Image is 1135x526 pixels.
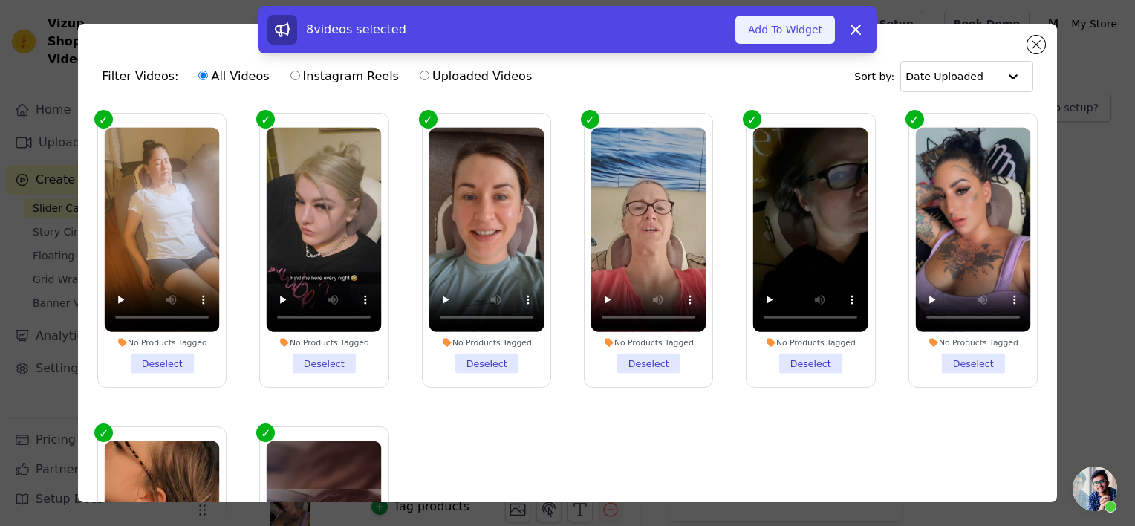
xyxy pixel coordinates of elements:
div: No Products Tagged [429,337,544,348]
div: Filter Videos: [102,59,540,94]
a: Open chat [1073,467,1117,511]
div: No Products Tagged [753,337,868,348]
label: All Videos [198,67,270,86]
label: Instagram Reels [290,67,400,86]
div: No Products Tagged [591,337,706,348]
div: No Products Tagged [915,337,1030,348]
div: No Products Tagged [105,337,220,348]
label: Uploaded Videos [419,67,533,86]
button: Add To Widget [735,16,835,44]
div: No Products Tagged [267,337,382,348]
div: Sort by: [854,61,1033,92]
span: 8 videos selected [306,22,406,36]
